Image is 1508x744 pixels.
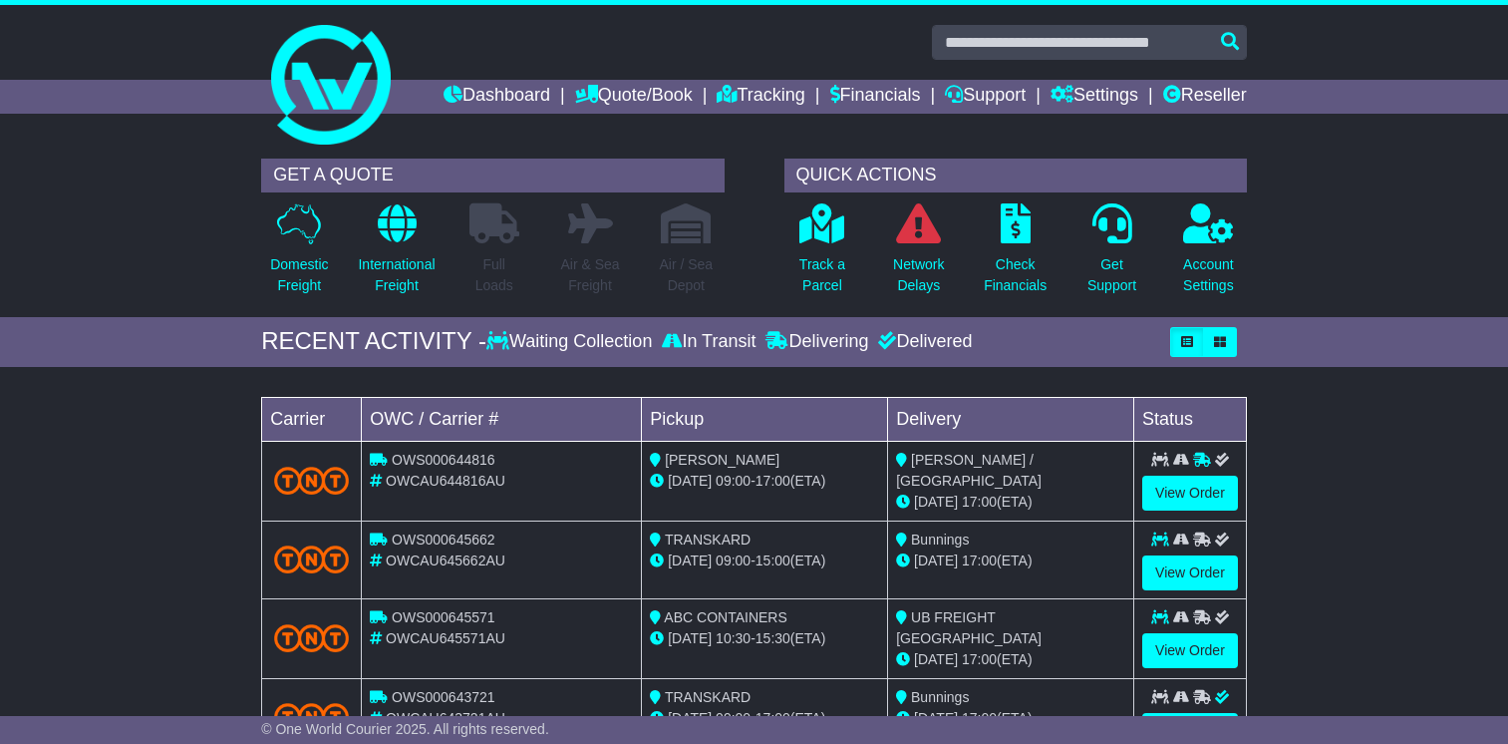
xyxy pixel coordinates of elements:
span: 15:30 [755,630,790,646]
span: [DATE] [914,553,958,568]
div: (ETA) [896,492,1125,513]
span: OWCAU643721AU [386,710,505,726]
a: DomesticFreight [269,202,329,307]
span: [DATE] [914,494,958,510]
a: View Order [1142,476,1238,511]
img: TNT_Domestic.png [274,703,349,730]
td: Delivery [888,397,1134,441]
div: (ETA) [896,551,1125,571]
span: 09:00 [716,710,751,726]
span: OWCAU645571AU [386,630,505,646]
span: OWS000645662 [392,532,495,548]
img: TNT_Domestic.png [274,546,349,572]
span: UB FREIGHT [GEOGRAPHIC_DATA] [896,609,1042,646]
p: Full Loads [469,254,519,296]
a: CheckFinancials [983,202,1048,307]
p: Domestic Freight [270,254,328,296]
span: [DATE] [914,710,958,726]
div: Waiting Collection [486,331,657,353]
div: - (ETA) [650,708,879,729]
p: International Freight [358,254,435,296]
a: AccountSettings [1182,202,1235,307]
span: TRANSKARD [665,689,751,705]
span: 17:00 [962,494,997,510]
div: In Transit [657,331,760,353]
a: GetSupport [1086,202,1137,307]
td: OWC / Carrier # [362,397,642,441]
span: 17:00 [962,710,997,726]
span: 15:00 [755,553,790,568]
a: View Order [1142,633,1238,668]
span: 17:00 [962,651,997,667]
a: InternationalFreight [357,202,436,307]
a: Reseller [1163,80,1247,114]
span: OWCAU644816AU [386,473,505,489]
a: Support [945,80,1026,114]
div: RECENT ACTIVITY - [261,327,486,356]
p: Network Delays [893,254,944,296]
div: GET A QUOTE [261,159,724,192]
a: NetworkDelays [892,202,945,307]
span: [DATE] [668,553,712,568]
span: 17:00 [962,553,997,568]
p: Account Settings [1183,254,1234,296]
a: Track aParcel [798,202,846,307]
div: - (ETA) [650,551,879,571]
span: © One World Courier 2025. All rights reserved. [261,721,549,737]
div: (ETA) [896,649,1125,670]
span: [PERSON_NAME] / [GEOGRAPHIC_DATA] [896,452,1042,489]
p: Air & Sea Freight [560,254,619,296]
span: Bunnings [911,689,969,705]
a: Quote/Book [575,80,693,114]
div: Delivering [760,331,873,353]
td: Carrier [262,397,362,441]
span: 17:00 [755,710,790,726]
span: [DATE] [668,630,712,646]
span: ABC CONTAINERS [664,609,786,625]
div: - (ETA) [650,628,879,649]
span: OWCAU645662AU [386,553,505,568]
span: Bunnings [911,532,969,548]
div: Delivered [873,331,972,353]
span: OWS000644816 [392,452,495,468]
div: (ETA) [896,708,1125,729]
span: [DATE] [914,651,958,667]
td: Status [1134,397,1247,441]
p: Track a Parcel [799,254,845,296]
a: Financials [830,80,921,114]
img: TNT_Domestic.png [274,467,349,494]
a: Settings [1051,80,1138,114]
a: Dashboard [444,80,550,114]
a: Tracking [717,80,804,114]
td: Pickup [642,397,888,441]
div: QUICK ACTIONS [784,159,1247,192]
a: View Order [1142,556,1238,590]
p: Check Financials [984,254,1047,296]
img: TNT_Domestic.png [274,624,349,651]
span: 09:00 [716,553,751,568]
span: [DATE] [668,710,712,726]
span: [PERSON_NAME] [665,452,779,468]
span: 10:30 [716,630,751,646]
div: - (ETA) [650,471,879,492]
span: 09:00 [716,473,751,489]
span: [DATE] [668,473,712,489]
p: Get Support [1087,254,1136,296]
span: 17:00 [755,473,790,489]
span: TRANSKARD [665,532,751,548]
p: Air / Sea Depot [659,254,713,296]
span: OWS000645571 [392,609,495,625]
span: OWS000643721 [392,689,495,705]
